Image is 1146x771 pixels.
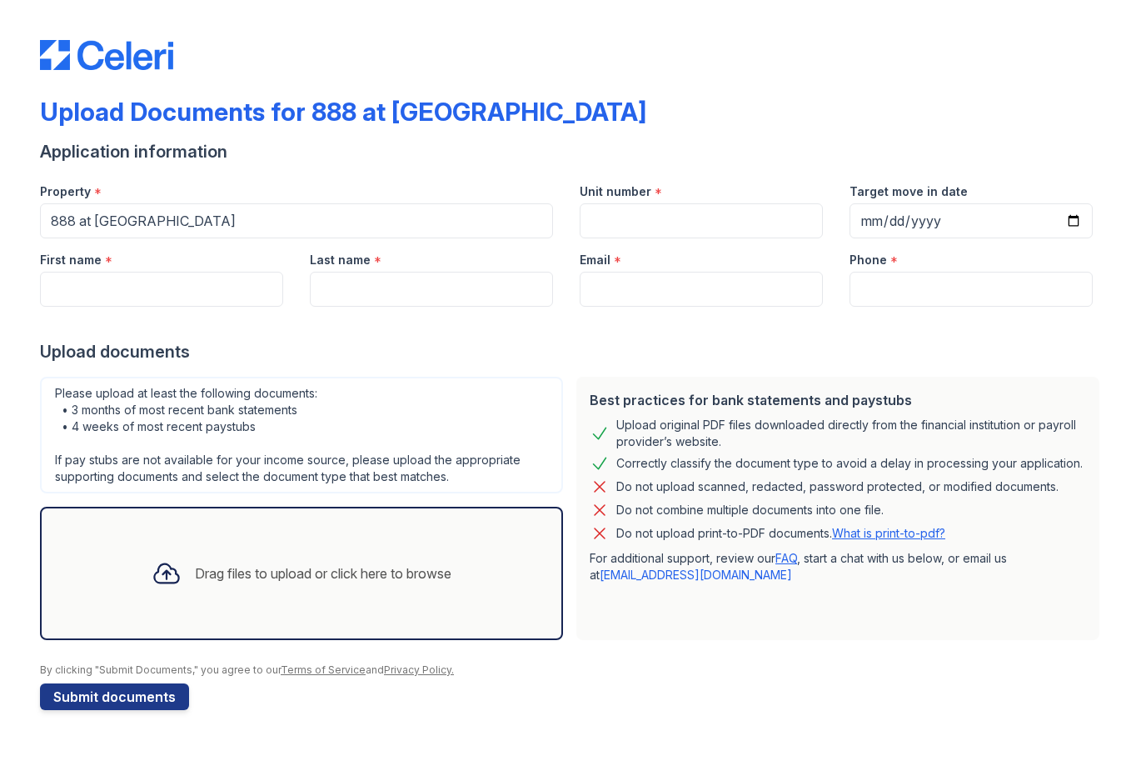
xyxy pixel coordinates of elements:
div: Upload documents [40,340,1106,363]
img: CE_Logo_Blue-a8612792a0a2168367f1c8372b55b34899dd931a85d93a1a3d3e32e68fde9ad4.png [40,40,173,70]
p: Do not upload print-to-PDF documents. [616,525,945,542]
label: Target move in date [850,183,968,200]
a: [EMAIL_ADDRESS][DOMAIN_NAME] [600,568,792,582]
label: Property [40,183,91,200]
p: For additional support, review our , start a chat with us below, or email us at [590,550,1086,583]
a: Terms of Service [281,663,366,676]
div: By clicking "Submit Documents," you agree to our and [40,663,1106,677]
div: Drag files to upload or click here to browse [195,563,451,583]
div: Application information [40,140,1106,163]
label: Last name [310,252,371,268]
label: Phone [850,252,887,268]
a: Privacy Policy. [384,663,454,676]
div: Please upload at least the following documents: • 3 months of most recent bank statements • 4 wee... [40,377,563,493]
button: Submit documents [40,683,189,710]
a: What is print-to-pdf? [832,526,945,540]
label: First name [40,252,102,268]
div: Upload original PDF files downloaded directly from the financial institution or payroll provider’... [616,417,1086,450]
div: Correctly classify the document type to avoid a delay in processing your application. [616,453,1083,473]
div: Best practices for bank statements and paystubs [590,390,1086,410]
div: Do not combine multiple documents into one file. [616,500,884,520]
div: Do not upload scanned, redacted, password protected, or modified documents. [616,477,1059,497]
label: Email [580,252,610,268]
label: Unit number [580,183,651,200]
a: FAQ [775,551,797,565]
div: Upload Documents for 888 at [GEOGRAPHIC_DATA] [40,97,646,127]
